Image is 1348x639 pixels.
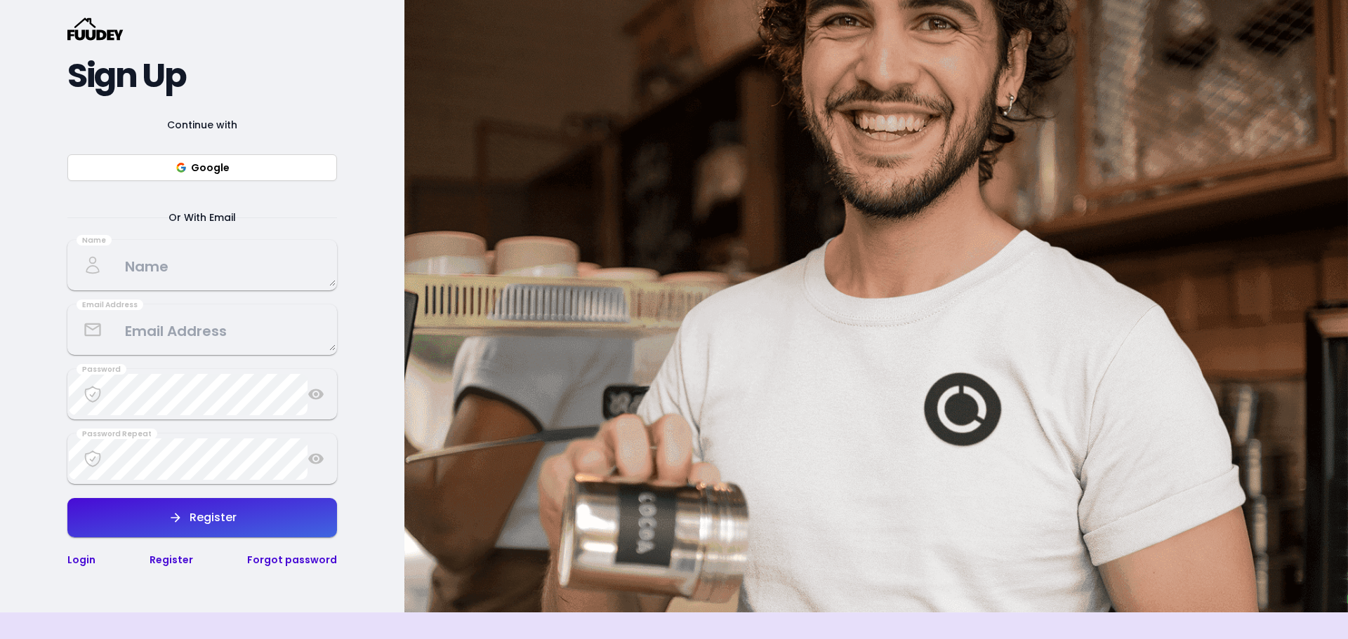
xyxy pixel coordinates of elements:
[67,18,124,41] svg: {/* Added fill="currentColor" here */} {/* This rectangle defines the background. Its explicit fi...
[152,209,253,226] span: Or With Email
[183,512,237,523] div: Register
[150,553,193,567] a: Register
[247,553,337,567] a: Forgot password
[67,498,337,537] button: Register
[67,553,95,567] a: Login
[77,364,126,375] div: Password
[77,300,143,311] div: Email Address
[67,154,337,181] button: Google
[150,116,254,133] span: Continue with
[77,429,157,440] div: Password Repeat
[67,63,337,88] h2: Sign Up
[77,235,112,246] div: Name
